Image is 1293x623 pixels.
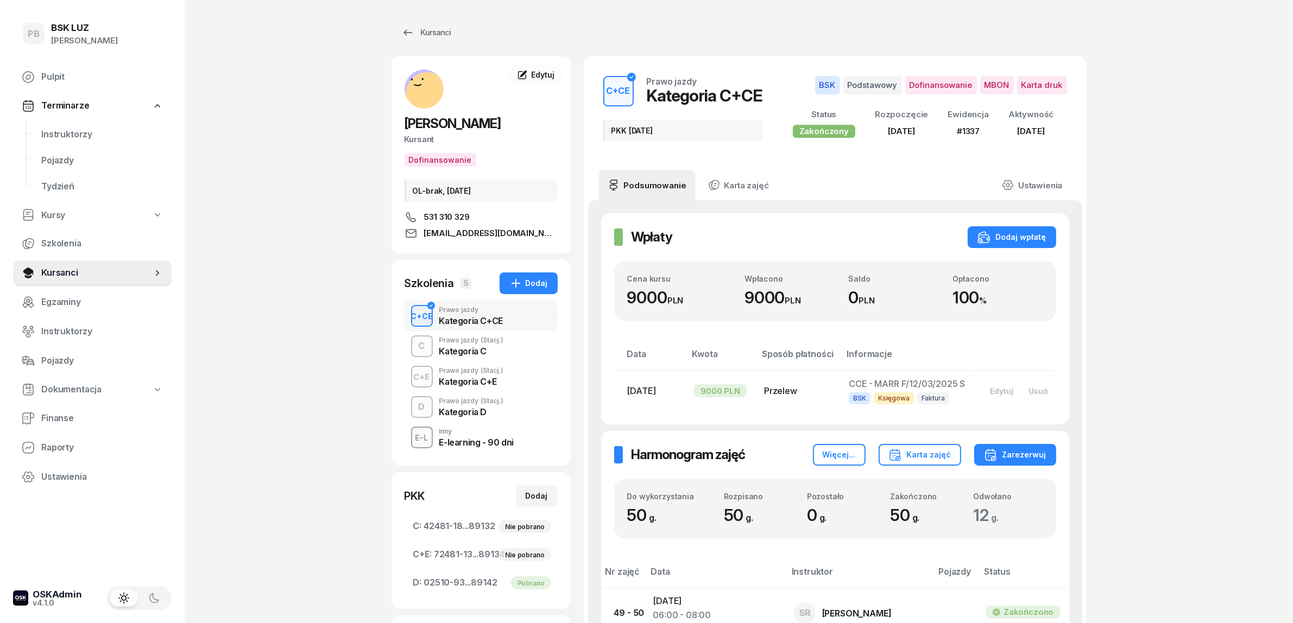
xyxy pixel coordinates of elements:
[41,128,163,142] span: Instruktorzy
[843,76,902,94] span: Podstawowy
[13,348,172,374] a: Pojazdy
[644,564,785,588] th: Data
[41,411,163,425] span: Finanse
[414,398,430,416] div: D
[41,237,163,251] span: Szkolenia
[41,383,102,397] span: Dokumentacja
[41,266,152,280] span: Kursanci
[406,309,437,323] div: C+CE
[13,319,172,345] a: Instruktorzy
[413,576,422,590] span: D:
[413,548,549,562] span: 72481-13...89134
[724,492,793,501] div: Rozpisano
[439,316,503,325] div: Kategoria C+CE
[405,132,558,147] div: Kursant
[405,227,558,240] a: [EMAIL_ADDRESS][DOMAIN_NAME]
[33,590,82,599] div: OSKAdmin
[647,86,763,105] div: Kategoria C+CE
[439,398,504,404] div: Prawo jazdy
[614,347,686,370] th: Data
[745,288,835,308] div: 9000
[815,76,840,94] span: BSK
[849,392,871,404] span: BSK
[807,505,876,525] div: 0
[649,512,657,523] small: g.
[405,153,476,167] button: Dofinansowanie
[905,76,977,94] span: Dofinansowanie
[948,107,989,122] div: Ewidencja
[411,335,433,357] button: C
[957,126,980,136] span: #1337
[823,448,856,461] div: Więcej...
[405,422,558,453] button: E-LInnyE-learning - 90 dni
[1008,124,1054,138] div: [DATE]
[632,228,673,246] h2: Wpłaty
[33,599,82,607] div: v4.1.0
[392,22,461,43] a: Kursanci
[685,347,755,370] th: Kwota
[413,576,549,590] span: 02510-93...89142
[41,470,163,484] span: Ustawienia
[973,492,1043,501] div: Odwołano
[627,274,731,283] div: Cena kursu
[411,305,433,327] button: C+CE
[13,203,172,228] a: Kursy
[41,208,65,223] span: Kursy
[413,548,432,562] span: C+E:
[13,93,172,118] a: Terminarze
[439,367,504,374] div: Prawo jazdy
[439,307,503,313] div: Prawo jazdy
[41,354,163,368] span: Pojazdy
[879,444,961,466] button: Karta zajęć
[13,435,172,461] a: Raporty
[1029,386,1049,396] div: Usuń
[405,513,558,539] a: C:42481-18...89132Nie pobrano
[401,26,451,39] div: Kursanci
[424,227,558,240] span: [EMAIL_ADDRESS][DOMAIN_NAME]
[41,154,163,168] span: Pojazdy
[405,116,501,131] span: [PERSON_NAME]
[511,576,551,589] div: Pobrano
[840,347,974,370] th: Informacje
[405,276,455,291] div: Szkolenia
[13,377,172,402] a: Dokumentacja
[1008,107,1054,122] div: Aktywność
[13,260,172,286] a: Kursanci
[41,441,163,455] span: Raporty
[13,64,172,90] a: Pulpit
[746,512,753,523] small: g.
[500,272,558,294] button: Dodaj
[859,295,875,306] small: PLN
[405,488,425,504] div: PKK
[973,505,1004,525] span: 12
[974,444,1056,466] button: Zarezerwuj
[33,122,172,148] a: Instruktorzy
[807,492,876,501] div: Pozostało
[890,492,960,501] div: Zakończono
[51,34,118,48] div: [PERSON_NAME]
[977,231,1046,244] div: Dodaj wpłatę
[849,288,939,308] div: 0
[764,384,831,398] div: Przelew
[993,170,1071,200] a: Ustawienia
[411,366,433,387] button: C+E
[439,428,514,435] div: Inny
[627,385,656,396] span: [DATE]
[627,288,731,308] div: 9000
[977,564,1069,588] th: Status
[526,490,548,503] div: Dodaj
[799,608,811,618] span: SR
[413,519,422,533] span: C:
[745,274,835,283] div: Wpłacono
[653,608,776,622] div: 06:00 - 08:00
[849,274,939,283] div: Saldo
[499,520,551,533] div: Nie pobrano
[411,431,433,444] div: E-L
[793,125,855,138] div: Zakończony
[414,337,430,355] div: C
[980,76,1014,94] span: MBON
[405,542,558,568] a: C+E:72481-13...89134Nie pobrano
[13,231,172,257] a: Szkolenia
[439,377,504,386] div: Kategoria C+E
